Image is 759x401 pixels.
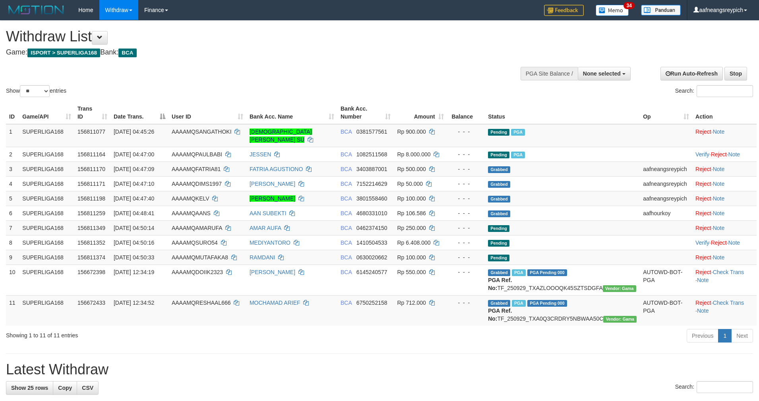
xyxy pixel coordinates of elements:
[356,181,387,187] span: Copy 7152214629 to clipboard
[640,191,692,206] td: aafneangsreypich
[250,166,303,172] a: FATRIA AGUSTIONO
[356,128,387,135] span: Copy 0381577561 to clipboard
[341,210,352,216] span: BCA
[341,269,352,275] span: BCA
[19,124,74,147] td: SUPERLIGA168
[19,191,74,206] td: SUPERLIGA168
[692,235,757,250] td: · ·
[19,101,74,124] th: Game/API: activate to sort column ascending
[6,176,19,191] td: 4
[19,295,74,326] td: SUPERLIGA168
[521,67,578,80] div: PGA Site Balance /
[450,253,482,261] div: - - -
[724,67,747,80] a: Stop
[731,329,753,343] a: Next
[356,254,387,261] span: Copy 0630020662 to clipboard
[172,181,222,187] span: AAAAMQDIMS1997
[172,300,231,306] span: AAAAMQRESHAAL666
[114,210,154,216] span: [DATE] 04:48:41
[488,240,509,247] span: Pending
[397,269,426,275] span: Rp 550.000
[695,269,711,275] a: Reject
[718,329,732,343] a: 1
[488,300,510,307] span: Grabbed
[488,269,510,276] span: Grabbed
[356,166,387,172] span: Copy 3403887001 to clipboard
[488,225,509,232] span: Pending
[660,67,723,80] a: Run Auto-Refresh
[488,181,510,188] span: Grabbed
[511,152,525,158] span: Marked by aafnonsreyleab
[77,181,105,187] span: 156811171
[397,166,426,172] span: Rp 500.000
[713,225,725,231] a: Note
[450,150,482,158] div: - - -
[527,269,567,276] span: PGA Pending
[692,176,757,191] td: ·
[675,381,753,393] label: Search:
[114,254,154,261] span: [DATE] 04:50:33
[640,265,692,295] td: AUTOWD-BOT-PGA
[356,195,387,202] span: Copy 3801558460 to clipboard
[77,239,105,246] span: 156811352
[114,269,154,275] span: [DATE] 12:34:19
[603,316,637,323] span: Vendor URL: https://trx31.1velocity.biz
[114,128,154,135] span: [DATE] 04:45:26
[544,5,584,16] img: Feedback.jpg
[578,67,631,80] button: None selected
[6,381,53,395] a: Show 25 rows
[450,209,482,217] div: - - -
[641,5,681,16] img: panduan.png
[250,210,287,216] a: AAN SUBEKTI
[713,254,725,261] a: Note
[450,195,482,202] div: - - -
[695,225,711,231] a: Reject
[172,225,222,231] span: AAAAMQAMARUFA
[450,165,482,173] div: - - -
[356,210,387,216] span: Copy 4680331010 to clipboard
[397,181,423,187] span: Rp 50.000
[250,300,300,306] a: MOCHAMAD ARIEF
[596,5,629,16] img: Button%20Memo.svg
[695,239,709,246] a: Verify
[356,300,387,306] span: Copy 6750252158 to clipboard
[6,235,19,250] td: 8
[695,151,709,158] a: Verify
[488,166,510,173] span: Grabbed
[397,151,430,158] span: Rp 8.000.000
[6,4,66,16] img: MOTION_logo.png
[6,49,498,56] h4: Game: Bank:
[695,300,711,306] a: Reject
[697,308,709,314] a: Note
[692,206,757,220] td: ·
[640,176,692,191] td: aafneangsreypich
[77,269,105,275] span: 156672398
[19,162,74,176] td: SUPERLIGA168
[6,362,753,378] h1: Latest Withdraw
[20,85,50,97] select: Showentries
[450,268,482,276] div: - - -
[19,176,74,191] td: SUPERLIGA168
[450,299,482,307] div: - - -
[341,195,352,202] span: BCA
[640,295,692,326] td: AUTOWD-BOT-PGA
[114,300,154,306] span: [DATE] 12:34:52
[82,385,93,391] span: CSV
[692,162,757,176] td: ·
[692,295,757,326] td: · ·
[713,166,725,172] a: Note
[6,206,19,220] td: 6
[19,250,74,265] td: SUPERLIGA168
[6,265,19,295] td: 10
[488,196,510,202] span: Grabbed
[250,181,295,187] a: [PERSON_NAME]
[19,220,74,235] td: SUPERLIGA168
[697,277,709,283] a: Note
[77,254,105,261] span: 156811374
[6,101,19,124] th: ID
[341,254,352,261] span: BCA
[356,225,387,231] span: Copy 0462374150 to clipboard
[356,239,387,246] span: Copy 1410504533 to clipboard
[246,101,337,124] th: Bank Acc. Name: activate to sort column ascending
[168,101,246,124] th: User ID: activate to sort column ascending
